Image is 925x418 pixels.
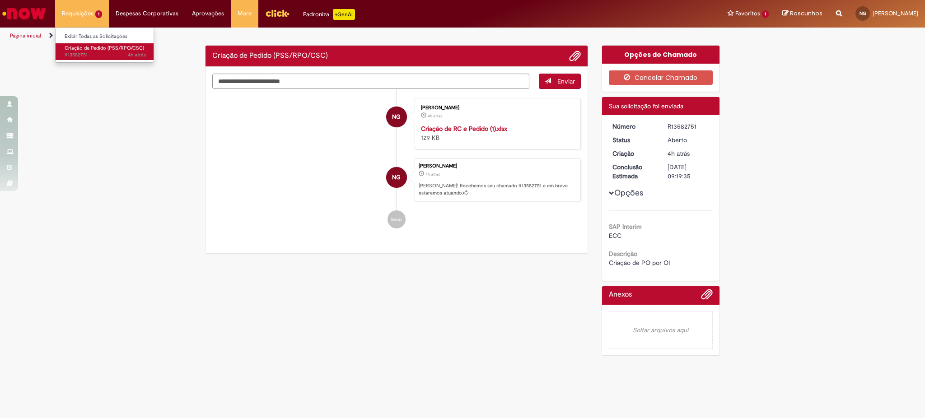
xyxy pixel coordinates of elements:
div: [DATE] 09:19:35 [668,163,710,181]
button: Adicionar anexos [569,50,581,62]
span: ECC [609,232,621,240]
div: Padroniza [303,9,355,20]
ul: Requisições [55,27,154,63]
time: 30/09/2025 16:19:31 [128,51,146,58]
ul: Trilhas de página [7,28,610,44]
span: 4h atrás [128,51,146,58]
span: Criação de PO por OI [609,259,670,267]
img: ServiceNow [1,5,47,23]
button: Adicionar anexos [701,288,713,305]
a: Aberto R13582751 : Criação de Pedido (PSS/RPO/CSC) [56,43,155,60]
div: Opções do Chamado [602,46,720,64]
a: Exibir Todas as Solicitações [56,32,155,42]
dt: Número [606,122,661,131]
div: 30/09/2025 16:19:31 [668,149,710,158]
span: 1 [95,10,102,18]
span: Sua solicitação foi enviada [609,102,683,110]
span: NG [392,106,401,128]
a: Página inicial [10,32,41,39]
time: 30/09/2025 16:19:31 [425,172,440,177]
a: Criação de RC e Pedido (1).xlsx [421,125,507,133]
b: SAP Interim [609,223,642,231]
b: Descrição [609,250,637,258]
h2: Criação de Pedido (PSS/RPO/CSC) Histórico de tíquete [212,52,328,60]
button: Cancelar Chamado [609,70,713,85]
div: Aberto [668,135,710,144]
span: Criação de Pedido (PSS/RPO/CSC) [65,45,144,51]
div: R13582751 [668,122,710,131]
span: R13582751 [65,51,146,59]
span: NG [860,10,866,16]
time: 30/09/2025 16:19:31 [668,149,690,158]
time: 30/09/2025 16:19:17 [428,113,442,119]
span: 4h atrás [668,149,690,158]
a: Rascunhos [782,9,822,18]
li: Natane Pereira Gomes [212,158,581,202]
div: Natane Pereira Gomes [386,167,407,188]
p: [PERSON_NAME]! Recebemos seu chamado R13582751 e em breve estaremos atuando. [419,182,576,196]
dt: Conclusão Estimada [606,163,661,181]
span: 1 [762,10,769,18]
textarea: Digite sua mensagem aqui... [212,74,529,89]
img: click_logo_yellow_360x200.png [265,6,290,20]
span: Enviar [557,77,575,85]
ul: Histórico de tíquete [212,89,581,238]
span: Despesas Corporativas [116,9,178,18]
div: 129 KB [421,124,571,142]
span: Favoritos [735,9,760,18]
div: [PERSON_NAME] [419,163,576,169]
div: [PERSON_NAME] [421,105,571,111]
div: Natane Pereira Gomes [386,107,407,127]
span: Requisições [62,9,93,18]
em: Soltar arquivos aqui [609,311,713,348]
button: Enviar [539,74,581,89]
span: 4h atrás [425,172,440,177]
span: [PERSON_NAME] [873,9,918,17]
h2: Anexos [609,291,632,299]
dt: Status [606,135,661,144]
span: More [238,9,252,18]
p: +GenAi [333,9,355,20]
span: Rascunhos [790,9,822,18]
dt: Criação [606,149,661,158]
span: NG [392,167,401,188]
span: 4h atrás [428,113,442,119]
span: Aprovações [192,9,224,18]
